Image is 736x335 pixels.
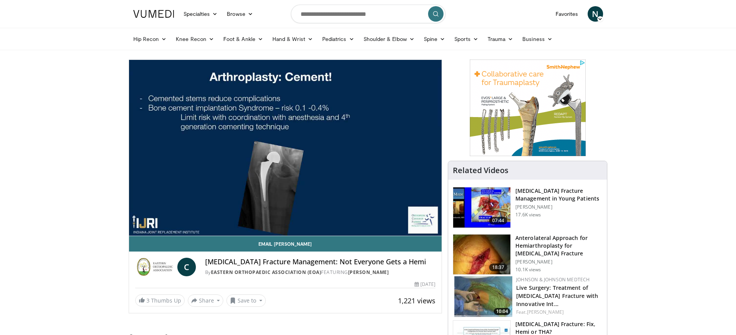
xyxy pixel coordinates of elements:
[515,187,602,202] h3: [MEDICAL_DATA] Fracture Management in Young Patients
[515,234,602,257] h3: Anterolateral Approach for Hemiarthroplasty for [MEDICAL_DATA] Fracture
[551,6,583,22] a: Favorites
[453,187,510,228] img: 245457_0002_1.png.150x105_q85_crop-smart_upscale.jpg
[398,296,435,305] span: 1,221 views
[454,276,512,317] img: 14766df3-efa5-4166-8dc0-95244dab913c.150x105_q85_crop-smart_upscale.jpg
[146,297,150,304] span: 3
[129,60,442,236] video-js: Video Player
[494,308,510,315] span: 10:04
[268,31,318,47] a: Hand & Wrist
[450,31,483,47] a: Sports
[222,6,258,22] a: Browse
[516,284,598,308] a: Live Surgery: Treatment of [MEDICAL_DATA] Fracture with Innovative Int…
[219,31,268,47] a: Foot & Ankle
[318,31,359,47] a: Pediatrics
[453,234,602,275] a: 18:37 Anterolateral Approach for Hemiarthroplasty for [MEDICAL_DATA] Fracture [PERSON_NAME] 10.1K...
[515,267,541,273] p: 10.1K views
[129,236,442,252] a: Email [PERSON_NAME]
[453,187,602,228] a: 07:44 [MEDICAL_DATA] Fracture Management in Young Patients [PERSON_NAME] 17.6K views
[516,276,590,283] a: Johnson & Johnson MedTech
[470,60,586,156] iframe: Advertisement
[516,309,601,316] div: Feat.
[515,259,602,265] p: [PERSON_NAME]
[226,294,266,307] button: Save to
[359,31,419,47] a: Shoulder & Elbow
[489,217,508,224] span: 07:44
[483,31,518,47] a: Trauma
[177,258,196,276] a: C
[205,258,436,266] h4: [MEDICAL_DATA] Fracture Management: Not Everyone Gets a Hemi
[291,5,445,23] input: Search topics, interventions
[454,276,512,317] a: 10:04
[135,258,174,276] img: Eastern Orthopaedic Association (EOA)
[527,309,564,315] a: [PERSON_NAME]
[588,6,603,22] a: N
[348,269,389,275] a: [PERSON_NAME]
[129,31,172,47] a: Hip Recon
[419,31,450,47] a: Spine
[205,269,436,276] div: By FEATURING
[489,264,508,271] span: 18:37
[188,294,224,307] button: Share
[133,10,174,18] img: VuMedi Logo
[415,281,435,288] div: [DATE]
[171,31,219,47] a: Knee Recon
[515,204,602,210] p: [PERSON_NAME]
[135,294,185,306] a: 3 Thumbs Up
[453,166,508,175] h4: Related Videos
[179,6,223,22] a: Specialties
[515,212,541,218] p: 17.6K views
[211,269,321,275] a: Eastern Orthopaedic Association (EOA)
[453,235,510,275] img: 78c34c25-97ae-4c02-9d2f-9b8ccc85d359.150x105_q85_crop-smart_upscale.jpg
[518,31,557,47] a: Business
